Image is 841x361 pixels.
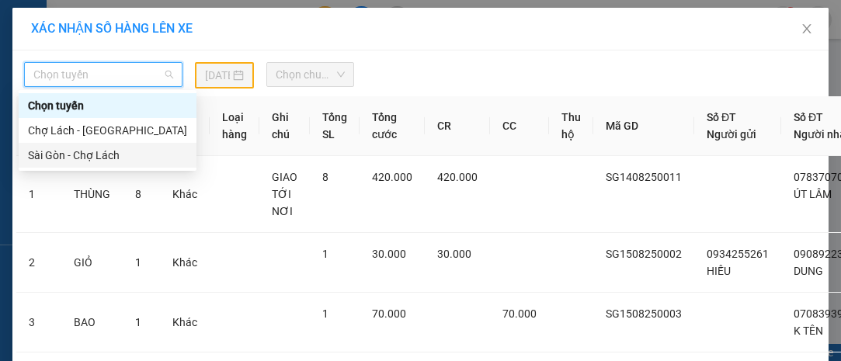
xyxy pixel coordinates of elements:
div: Sài Gòn - Chợ Lách [28,147,187,164]
th: Tổng SL [310,96,360,156]
div: Tên hàng: BAO ( : 1 ) [13,113,282,132]
td: 1 [16,156,61,233]
span: XÁC NHẬN SỐ HÀNG LÊN XE [31,21,193,36]
th: Ghi chú [259,96,310,156]
span: K TÊN [794,325,823,337]
span: ÚT LÂM [794,188,832,200]
span: SG1508250002 [606,248,682,260]
span: 8 [322,171,328,183]
td: GIỎ [61,233,123,293]
div: Sài Gòn - Chợ Lách [19,143,196,168]
div: Chọn tuyến [28,97,187,114]
span: 420.000 [372,171,412,183]
div: Chọn tuyến [19,93,196,118]
th: Loại hàng [210,96,259,156]
span: GIAO TỚI NƠI [272,171,297,217]
div: Chợ Lách - [GEOGRAPHIC_DATA] [28,122,187,139]
th: CR [425,96,490,156]
td: THÙNG [61,156,123,233]
th: STT [16,96,61,156]
span: Người gửi [707,128,756,141]
td: Khác [160,293,210,352]
span: 30.000 [437,248,471,260]
div: Sài Gòn [13,13,137,32]
span: close [801,23,813,35]
input: 14/08/2025 [205,67,230,84]
span: Chọn chuyến [276,63,345,86]
th: Tổng cước [360,96,425,156]
span: Gửi: [13,15,37,31]
span: 1 [322,248,328,260]
span: 1 [322,307,328,320]
span: 0934255261 [707,248,769,260]
span: SG1408250011 [606,171,682,183]
th: CC [490,96,549,156]
td: Khác [160,233,210,293]
span: HIẾU [707,265,731,277]
span: 1 [135,316,141,328]
td: Khác [160,156,210,233]
span: CC : [146,85,168,102]
th: Mã GD [593,96,694,156]
span: 1 [135,256,141,269]
button: Close [785,8,829,51]
span: Số ĐT [707,111,736,123]
span: SL [138,111,159,133]
span: 420.000 [437,171,478,183]
span: Nhận: [148,15,186,31]
td: 3 [16,293,61,352]
div: 0708393958 [148,50,282,72]
span: 30.000 [372,248,406,260]
th: Thu hộ [549,96,593,156]
div: Chợ Lách - Sài Gòn [19,118,196,143]
span: 70.000 [502,307,537,320]
span: Số ĐT [794,111,823,123]
td: BAO [61,293,123,352]
td: 2 [16,233,61,293]
span: DUNG [794,265,823,277]
span: 8 [135,188,141,200]
span: 70.000 [372,307,406,320]
div: 70.000 [146,82,283,103]
div: Chợ Lách [148,13,282,32]
span: Chọn tuyến [33,63,173,86]
div: K TÊN [148,32,282,50]
span: SG1508250003 [606,307,682,320]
